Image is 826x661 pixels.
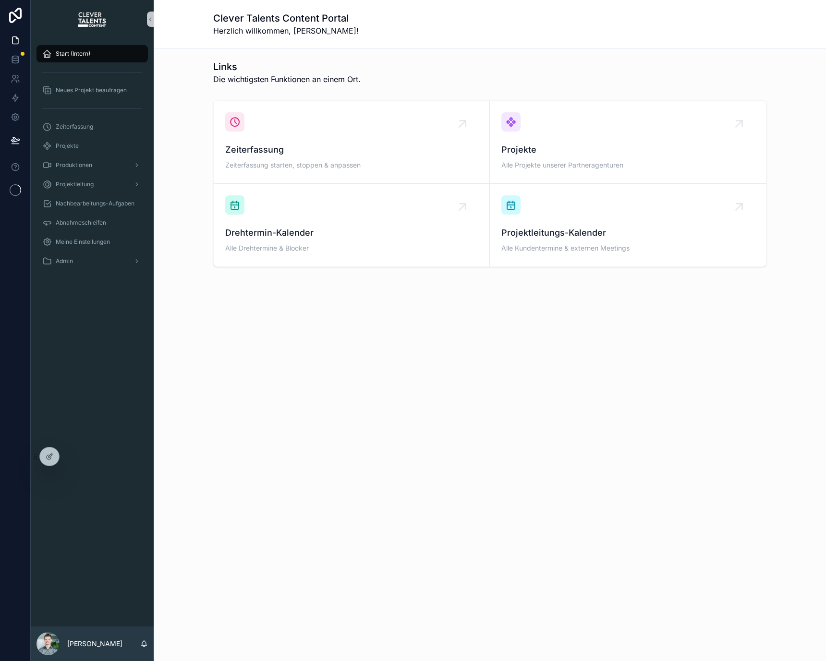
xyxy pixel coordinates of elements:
[78,12,107,27] img: App logo
[36,233,148,251] a: Meine Einstellungen
[36,45,148,62] a: Start (Intern)
[56,161,92,169] span: Produktionen
[225,160,478,170] span: Zeiterfassung starten, stoppen & anpassen
[36,195,148,212] a: Nachbearbeitungs-Aufgaben
[36,118,148,135] a: Zeiterfassung
[56,219,106,227] span: Abnahmeschleifen
[213,60,361,73] h1: Links
[36,252,148,270] a: Admin
[501,226,754,240] span: Projektleitungs-Kalender
[501,243,754,253] span: Alle Kundentermine & externen Meetings
[213,73,361,85] span: Die wichtigsten Funktionen an einem Ort.
[36,214,148,231] a: Abnahmeschleifen
[67,639,122,649] p: [PERSON_NAME]
[56,200,134,207] span: Nachbearbeitungs-Aufgaben
[56,180,94,188] span: Projektleitung
[56,86,127,94] span: Neues Projekt beaufragen
[214,184,490,266] a: Drehtermin-KalenderAlle Drehtermine & Blocker
[501,160,754,170] span: Alle Projekte unserer Partneragenturen
[56,50,90,58] span: Start (Intern)
[36,82,148,99] a: Neues Projekt beaufragen
[501,143,754,156] span: Projekte
[225,243,478,253] span: Alle Drehtermine & Blocker
[225,226,478,240] span: Drehtermin-Kalender
[225,143,478,156] span: Zeiterfassung
[36,156,148,174] a: Produktionen
[490,101,766,184] a: ProjekteAlle Projekte unserer Partneragenturen
[56,123,93,131] span: Zeiterfassung
[56,257,73,265] span: Admin
[56,142,79,150] span: Projekte
[490,184,766,266] a: Projektleitungs-KalenderAlle Kundentermine & externen Meetings
[56,238,110,246] span: Meine Einstellungen
[213,25,359,36] span: Herzlich willkommen, [PERSON_NAME]!
[36,176,148,193] a: Projektleitung
[36,137,148,155] a: Projekte
[213,12,359,25] h1: Clever Talents Content Portal
[31,38,154,282] div: scrollable content
[214,101,490,184] a: ZeiterfassungZeiterfassung starten, stoppen & anpassen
